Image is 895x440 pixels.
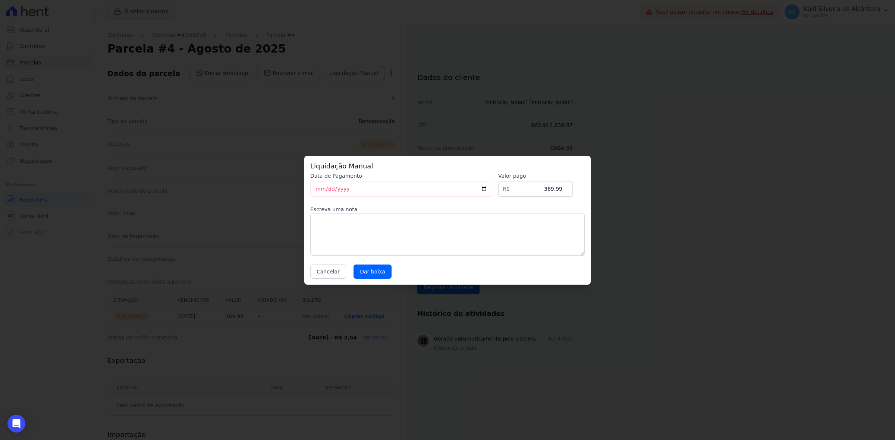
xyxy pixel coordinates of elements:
label: Escreva uma nota [310,206,585,213]
label: Data de Pagamento [310,172,492,180]
h3: Liquidação Manual [310,162,585,171]
div: Open Intercom Messenger [7,415,25,433]
label: Valor pago [498,172,573,180]
button: Cancelar [310,265,346,279]
input: Dar baixa [354,265,392,279]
